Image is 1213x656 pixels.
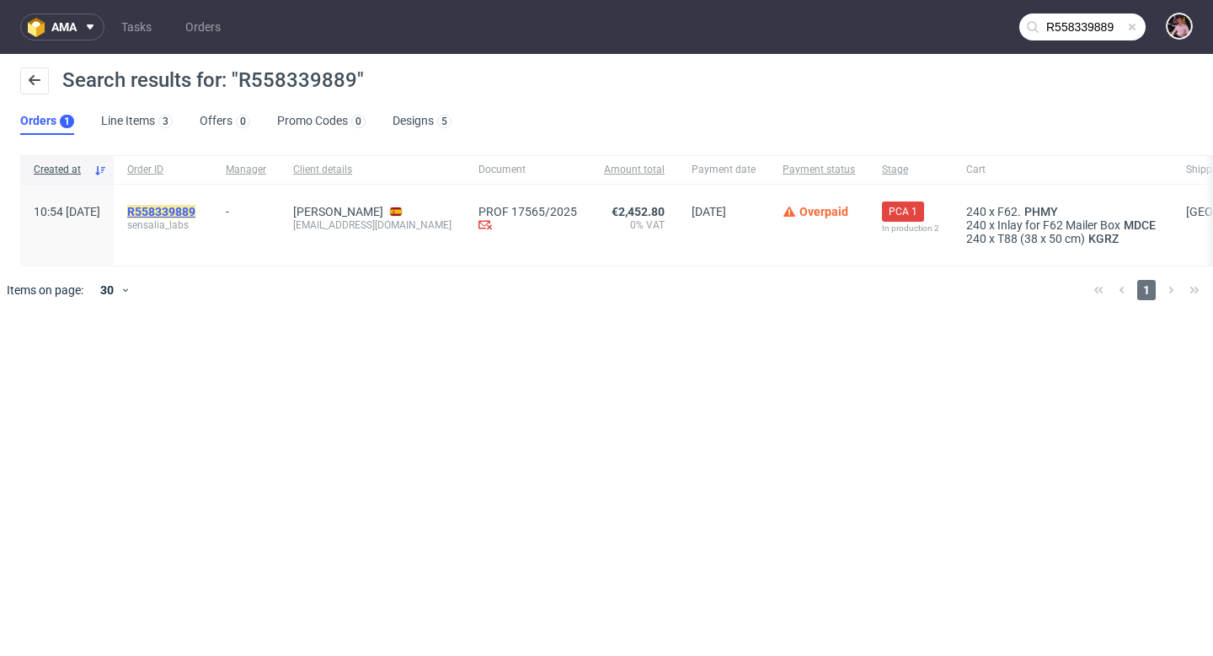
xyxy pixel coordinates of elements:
[90,278,120,302] div: 30
[277,108,366,135] a: Promo Codes0
[1120,218,1159,232] a: MDCE
[966,163,1159,177] span: Cart
[293,205,383,218] a: [PERSON_NAME]
[441,116,447,127] div: 5
[51,21,77,33] span: ama
[175,13,231,40] a: Orders
[200,108,250,135] a: Offers0
[997,218,1120,232] span: Inlay for F62 Mailer Box
[64,116,70,127] div: 1
[1168,14,1191,38] img: Aleks Ziemkowski
[393,108,452,135] a: Designs5
[34,205,100,218] span: 10:54 [DATE]
[240,116,246,127] div: 0
[20,13,104,40] button: ama
[127,163,199,177] span: Order ID
[7,282,83,298] span: Items on page:
[226,163,266,177] span: Manager
[127,205,195,218] mark: R558339889
[28,18,51,37] img: logo
[293,163,452,177] span: Client details
[101,108,173,135] a: Line Items3
[612,205,665,218] span: €2,452.80
[478,205,577,218] a: PROF 17565/2025
[966,205,1159,218] div: x
[1021,205,1061,218] a: PHMY
[355,116,361,127] div: 0
[1085,232,1122,245] a: KGRZ
[882,163,939,177] span: Stage
[20,108,74,135] a: Orders1
[783,163,855,177] span: Payment status
[966,218,1159,232] div: x
[692,163,756,177] span: Payment date
[882,222,939,235] div: In production 2
[226,198,266,218] div: -
[966,218,986,232] span: 240
[127,218,199,232] span: sensalia_labs
[163,116,168,127] div: 3
[127,205,199,218] a: R558339889
[111,13,162,40] a: Tasks
[997,205,1021,218] span: F62.
[997,232,1085,245] span: T88 (38 x 50 cm)
[966,232,1159,245] div: x
[1137,280,1156,300] span: 1
[604,163,665,177] span: Amount total
[62,68,364,92] span: Search results for: "R558339889"
[889,204,917,219] span: PCA 1
[34,163,87,177] span: Created at
[966,232,986,245] span: 240
[293,218,452,232] div: [EMAIL_ADDRESS][DOMAIN_NAME]
[478,163,577,177] span: Document
[692,205,726,218] span: [DATE]
[799,205,848,218] span: Overpaid
[604,218,665,232] span: 0% VAT
[966,205,986,218] span: 240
